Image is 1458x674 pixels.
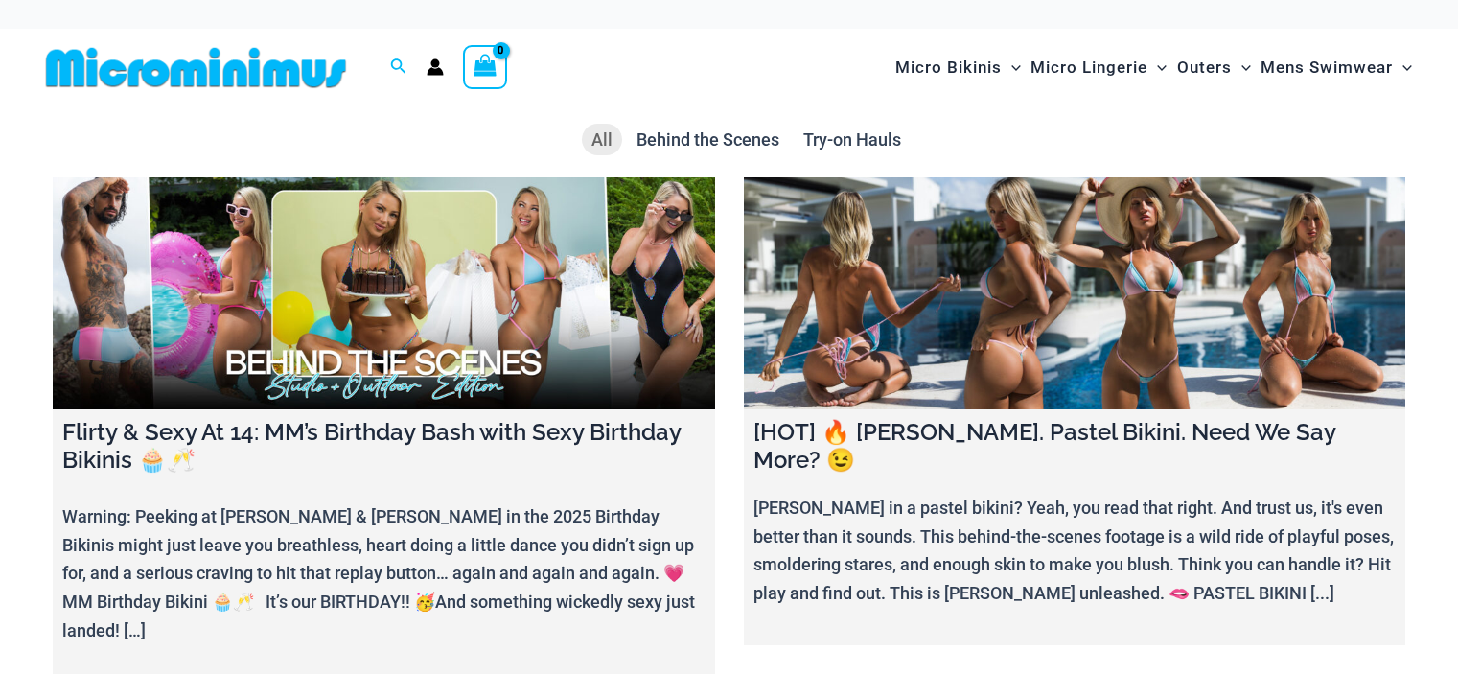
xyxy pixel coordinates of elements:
[1393,43,1412,92] span: Menu Toggle
[62,419,706,475] h4: Flirty & Sexy At 14: MM’s Birthday Bash with Sexy Birthday Bikinis 🧁🥂
[390,56,407,80] a: Search icon link
[1261,43,1393,92] span: Mens Swimwear
[1256,38,1417,97] a: Mens SwimwearMenu ToggleMenu Toggle
[38,46,354,89] img: MM SHOP LOGO FLAT
[463,45,507,89] a: View Shopping Cart, empty
[1177,43,1232,92] span: Outers
[1147,43,1167,92] span: Menu Toggle
[744,177,1406,409] a: [HOT] 🔥 Olivia. Pastel Bikini. Need We Say More? 😉
[1002,43,1021,92] span: Menu Toggle
[427,58,444,76] a: Account icon link
[1232,43,1251,92] span: Menu Toggle
[1026,38,1171,97] a: Micro LingerieMenu ToggleMenu Toggle
[636,129,779,150] span: Behind the Scenes
[803,129,901,150] span: Try-on Hauls
[62,502,706,645] p: Warning: Peeking at [PERSON_NAME] & [PERSON_NAME] in the 2025 Birthday Bikinis might just leave y...
[1172,38,1256,97] a: OutersMenu ToggleMenu Toggle
[53,177,715,409] a: Flirty & Sexy At 14: MM’s Birthday Bash with Sexy Birthday Bikinis 🧁🥂
[891,38,1026,97] a: Micro BikinisMenu ToggleMenu Toggle
[753,494,1397,608] p: [PERSON_NAME] in a pastel bikini? Yeah, you read that right. And trust us, it's even better than ...
[888,35,1420,100] nav: Site Navigation
[591,129,613,150] span: All
[1030,43,1147,92] span: Micro Lingerie
[895,43,1002,92] span: Micro Bikinis
[753,419,1397,475] h4: [HOT] 🔥 [PERSON_NAME]. Pastel Bikini. Need We Say More? 😉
